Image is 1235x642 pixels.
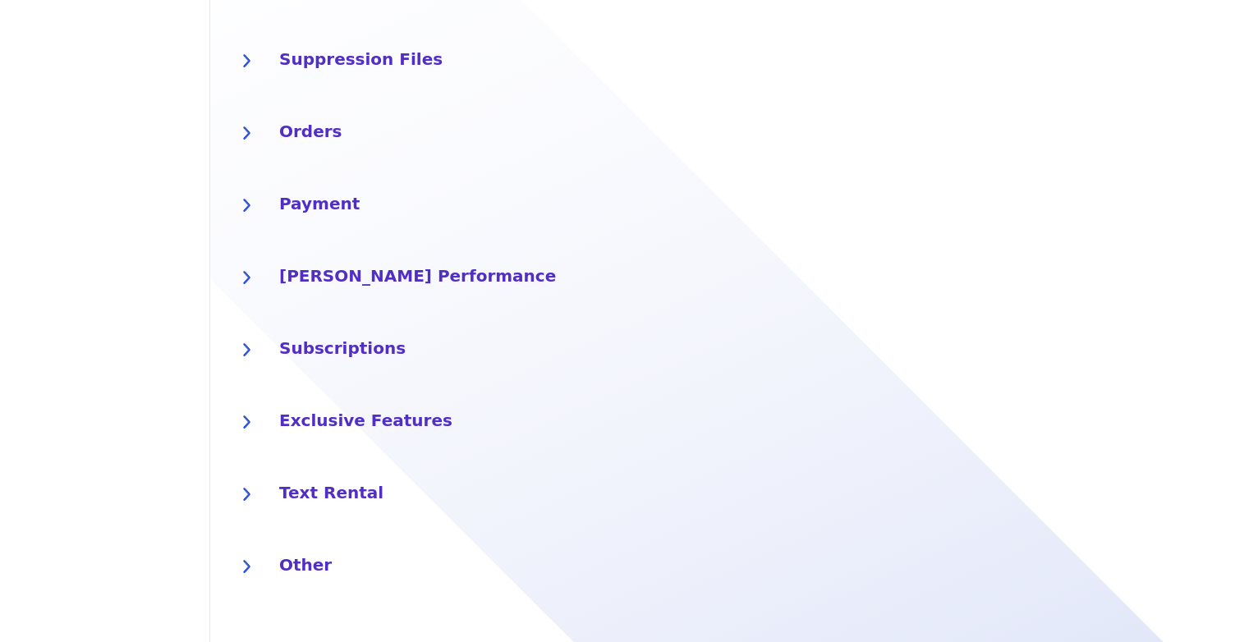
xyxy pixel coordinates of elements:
[230,261,1215,294] button: [PERSON_NAME] Performance
[279,333,1215,360] h4: Subscriptions
[230,117,1215,149] button: Orders
[279,189,1215,215] h4: Payment
[279,406,1215,432] h4: Exclusive Features
[279,550,1215,576] h4: Other
[279,44,1215,71] h4: Suppression Files
[230,333,1215,366] button: Subscriptions
[230,189,1215,222] button: Payment
[230,550,1215,583] button: Other
[279,117,1215,143] h4: Orders
[279,478,1215,504] h4: Text Rental
[279,261,1215,287] h4: [PERSON_NAME] Performance
[230,478,1215,511] button: Text Rental
[230,406,1215,438] button: Exclusive Features
[230,44,1215,77] button: Suppression Files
